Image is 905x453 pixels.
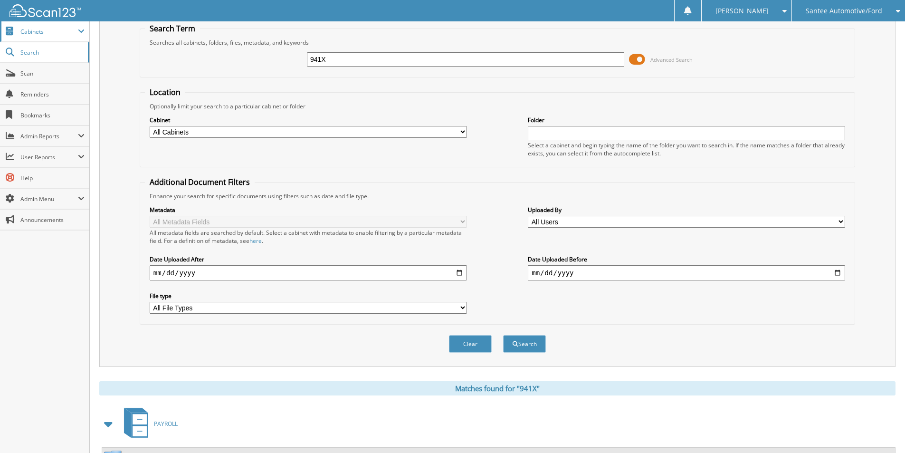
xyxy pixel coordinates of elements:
input: start [150,265,467,280]
label: Date Uploaded Before [528,255,845,263]
label: Cabinet [150,116,467,124]
div: All metadata fields are searched by default. Select a cabinet with metadata to enable filtering b... [150,229,467,245]
span: Santee Automotive/Ford [806,8,882,14]
span: PAYROLL [154,420,178,428]
span: Cabinets [20,28,78,36]
label: Folder [528,116,845,124]
span: Bookmarks [20,111,85,119]
label: Uploaded By [528,206,845,214]
legend: Additional Document Filters [145,177,255,187]
div: Optionally limit your search to a particular cabinet or folder [145,102,850,110]
legend: Location [145,87,185,97]
button: Clear [449,335,492,353]
div: Searches all cabinets, folders, files, metadata, and keywords [145,39,850,47]
label: Date Uploaded After [150,255,467,263]
div: Select a cabinet and begin typing the name of the folder you want to search in. If the name match... [528,141,845,157]
iframe: Chat Widget [857,407,905,453]
span: Admin Reports [20,132,78,140]
label: File type [150,292,467,300]
span: [PERSON_NAME] [715,8,769,14]
div: Matches found for "941X" [99,381,895,395]
span: Help [20,174,85,182]
span: Admin Menu [20,195,78,203]
input: end [528,265,845,280]
span: Advanced Search [650,56,693,63]
label: Metadata [150,206,467,214]
a: PAYROLL [118,405,178,443]
div: Enhance your search for specific documents using filters such as date and file type. [145,192,850,200]
img: scan123-logo-white.svg [10,4,81,17]
a: here [249,237,262,245]
span: User Reports [20,153,78,161]
legend: Search Term [145,23,200,34]
span: Scan [20,69,85,77]
span: Search [20,48,83,57]
span: Reminders [20,90,85,98]
span: Announcements [20,216,85,224]
button: Search [503,335,546,353]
